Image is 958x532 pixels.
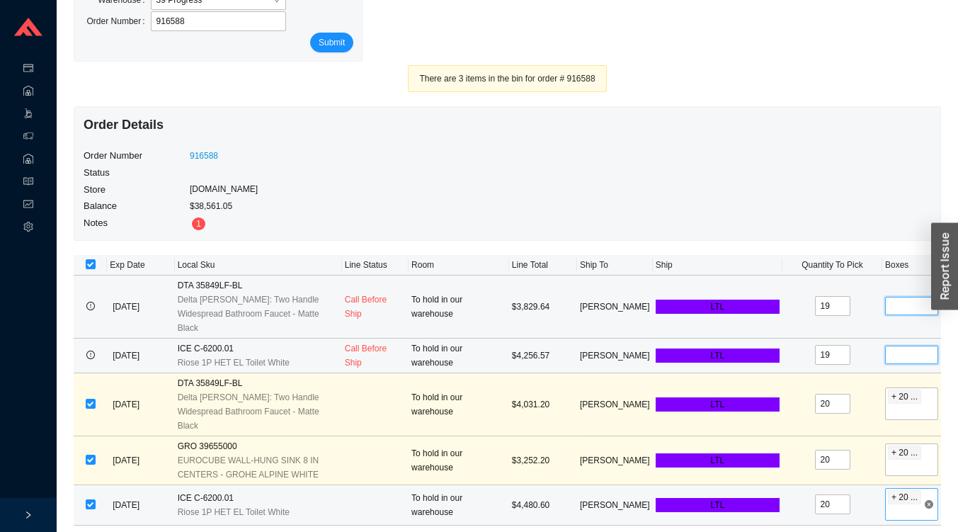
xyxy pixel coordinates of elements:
[653,255,782,276] th: Ship
[178,390,339,433] span: Delta [PERSON_NAME]: Two Handle Widespread Bathroom Faucet - Matte Black
[656,498,780,512] div: LTL
[175,255,342,276] th: Local Sku
[83,164,189,181] td: Status
[888,490,921,504] span: + 20 ...
[782,255,882,276] th: Quantity To Pick
[110,348,142,363] span: [DATE]
[110,299,142,315] span: [DATE]
[925,500,933,509] span: close-circle
[178,505,290,519] span: Riose 1P HET EL Toilet White
[577,255,653,276] th: Ship To
[178,439,237,453] span: GRO 39655000
[196,219,201,229] span: 1
[891,491,918,504] span: + 20 ...
[84,116,258,137] h4: Order Details
[83,198,189,215] td: Balance
[345,344,387,368] span: Call Before Ship
[345,295,387,319] span: Call Before Ship
[192,217,205,230] sup: 1
[178,293,339,335] span: Delta [PERSON_NAME]: Two Handle Widespread Bathroom Faucet - Matte Black
[577,436,653,485] td: [PERSON_NAME]
[23,171,33,194] span: read
[189,198,258,215] td: $38,561.05
[23,58,33,81] span: credit-card
[882,255,941,276] th: Boxes
[86,351,95,359] span: exclamation-circle
[409,485,509,526] td: To hold in our warehouse
[319,35,345,50] span: Submit
[419,72,595,86] div: There are 3 items in the bin for order # 916588
[110,453,142,468] span: [DATE]
[409,255,509,276] th: Room
[110,497,142,513] span: [DATE]
[107,255,174,276] th: Exp Date
[83,147,189,164] td: Order Number
[509,339,577,373] td: $4,256.57
[656,349,780,363] div: LTL
[178,376,243,390] span: DTA 35849LF-BL
[888,446,921,460] span: + 20 ...
[178,491,234,505] span: ICE C-6200.01
[189,181,258,198] td: [DOMAIN_NAME]
[23,217,33,239] span: setting
[190,151,218,161] a: 916588
[891,390,918,403] span: + 20 ...
[509,276,577,339] td: $3,829.64
[178,341,234,356] span: ICE C-6200.01
[87,11,151,31] label: Order Number
[891,446,918,459] span: + 20 ...
[24,511,33,519] span: right
[83,215,189,232] td: Notes
[86,302,95,310] span: exclamation-circle
[178,356,290,370] span: Riose 1P HET EL Toilet White
[577,485,653,526] td: [PERSON_NAME]
[23,194,33,217] span: fund
[409,339,509,373] td: To hold in our warehouse
[178,278,243,293] span: DTA 35849LF-BL
[577,339,653,373] td: [PERSON_NAME]
[178,453,339,482] span: EUROCUBE WALL-HUNG SINK 8 IN CENTERS - GROHE ALPINE WHITE
[110,397,142,412] span: [DATE]
[509,373,577,436] td: $4,031.20
[83,181,189,198] td: Store
[342,255,409,276] th: Line Status
[656,300,780,314] div: LTL
[888,390,921,404] span: + 20 ...
[509,485,577,526] td: $4,480.60
[409,276,509,339] td: To hold in our warehouse
[577,276,653,339] td: [PERSON_NAME]
[577,373,653,436] td: [PERSON_NAME]
[310,33,353,52] button: Submit
[656,397,780,412] div: LTL
[509,436,577,485] td: $3,252.20
[509,255,577,276] th: Line Total
[409,436,509,485] td: To hold in our warehouse
[409,373,509,436] td: To hold in our warehouse
[656,453,780,468] div: LTL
